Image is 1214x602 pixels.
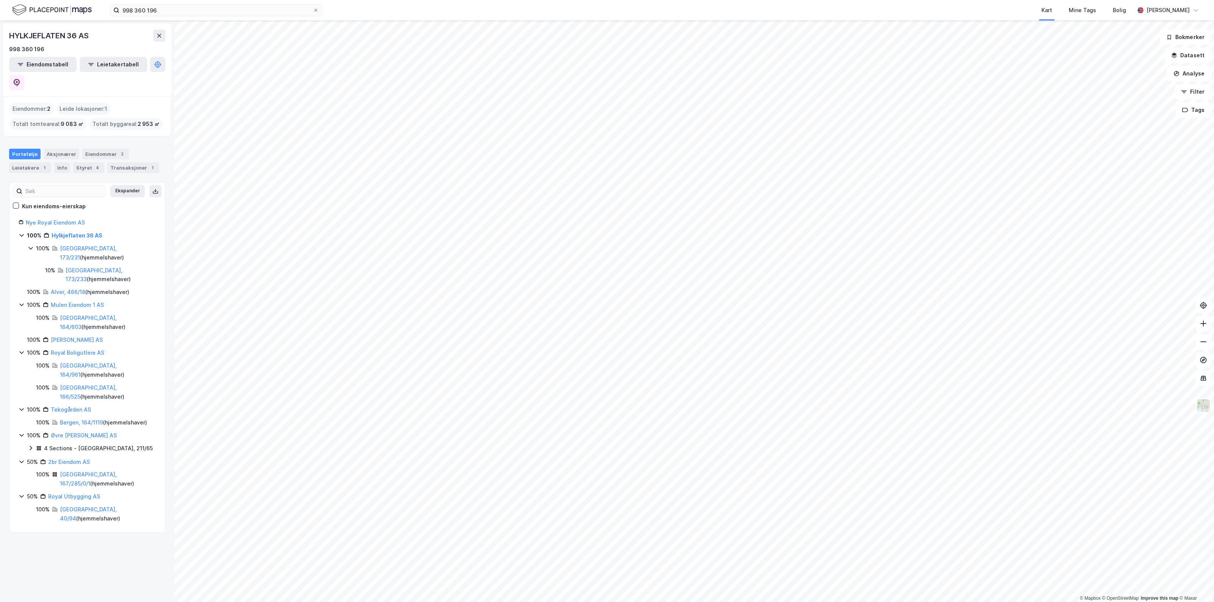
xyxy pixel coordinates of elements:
button: Leietakertabell [80,57,147,72]
a: Improve this map [1141,596,1178,601]
a: [GEOGRAPHIC_DATA], 173/233 [66,267,122,283]
button: Bokmerker [1160,30,1211,45]
a: Bergen, 164/1119 [60,419,103,426]
a: Mapbox [1080,596,1101,601]
div: Totalt byggareal : [89,118,163,130]
div: ( hjemmelshaver ) [60,383,156,401]
div: 50% [27,492,38,501]
div: 100% [36,313,50,322]
div: 998 360 196 [9,45,44,54]
iframe: Chat Widget [1176,566,1214,602]
div: 100% [36,361,50,370]
div: 100% [27,348,41,357]
div: Portefølje [9,149,41,159]
div: Leietakere [9,162,51,173]
div: 1 [149,164,156,171]
div: Aksjonærer [44,149,79,159]
div: 100% [36,418,50,427]
a: Royal Boligutleie AS [51,349,104,356]
div: Bolig [1113,6,1126,15]
div: ( hjemmelshaver ) [60,470,156,488]
button: Eiendomstabell [9,57,77,72]
button: Filter [1175,84,1211,99]
div: 100% [27,288,41,297]
div: 100% [27,300,41,310]
div: Kart [1041,6,1052,15]
input: Søk [22,185,105,197]
div: [PERSON_NAME] [1147,6,1190,15]
a: [GEOGRAPHIC_DATA], 164/603 [60,314,117,330]
a: Øvre [PERSON_NAME] AS [51,432,117,439]
input: Søk på adresse, matrikkel, gårdeiere, leietakere eller personer [119,5,313,16]
div: Mine Tags [1069,6,1096,15]
div: 100% [27,231,41,240]
button: Analyse [1167,66,1211,81]
a: [GEOGRAPHIC_DATA], 173/231 [60,245,117,261]
span: 9 083 ㎡ [61,119,83,129]
div: 100% [27,431,41,440]
div: 2 [118,150,126,158]
a: Nye Royal Eiendom AS [26,219,85,226]
img: Z [1196,398,1211,413]
div: 100% [36,383,50,392]
span: 2 953 ㎡ [138,119,160,129]
a: [GEOGRAPHIC_DATA], 167/285/0/1 [60,471,117,487]
div: Info [54,162,70,173]
a: [PERSON_NAME] AS [51,336,103,343]
div: Totalt tomteareal : [9,118,86,130]
div: Styret [73,162,104,173]
a: Alver, 466/18 [51,289,85,295]
button: Datasett [1165,48,1211,63]
div: 100% [27,405,41,414]
div: ( hjemmelshaver ) [51,288,129,297]
div: ( hjemmelshaver ) [60,313,156,332]
button: Ekspander [110,185,145,197]
span: 1 [105,104,107,113]
div: 100% [36,244,50,253]
div: ( hjemmelshaver ) [60,244,156,262]
div: 100% [36,470,50,479]
span: 2 [47,104,50,113]
a: [GEOGRAPHIC_DATA], 40/94 [60,506,117,522]
div: 100% [27,335,41,344]
a: OpenStreetMap [1102,596,1139,601]
a: Tekogården AS [51,406,91,413]
a: 2br Eiendom AS [48,459,90,465]
div: ( hjemmelshaver ) [60,418,147,427]
div: 10% [45,266,55,275]
div: Eiendommer [82,149,129,159]
div: ( hjemmelshaver ) [60,505,156,523]
a: [GEOGRAPHIC_DATA], 164/961 [60,362,117,378]
div: ( hjemmelshaver ) [60,361,156,379]
div: Leide lokasjoner : [56,103,110,115]
a: Royal Utbygging AS [48,493,100,500]
div: Kun eiendoms-eierskap [22,202,86,211]
a: Hylkjeflaten 36 AS [52,232,102,239]
img: logo.f888ab2527a4732fd821a326f86c7f29.svg [12,3,92,17]
a: [GEOGRAPHIC_DATA], 166/525 [60,384,117,400]
div: 100% [36,505,50,514]
div: 4 Sections - [GEOGRAPHIC_DATA], 211/65 [44,444,153,453]
button: Tags [1176,102,1211,118]
div: 50% [27,457,38,467]
div: Eiendommer : [9,103,53,115]
a: Mulen Eiendom 1 AS [51,302,104,308]
div: HYLKJEFLATEN 36 AS [9,30,90,42]
div: ( hjemmelshaver ) [66,266,156,284]
div: Transaksjoner [107,162,159,173]
div: 4 [94,164,101,171]
div: 1 [41,164,48,171]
